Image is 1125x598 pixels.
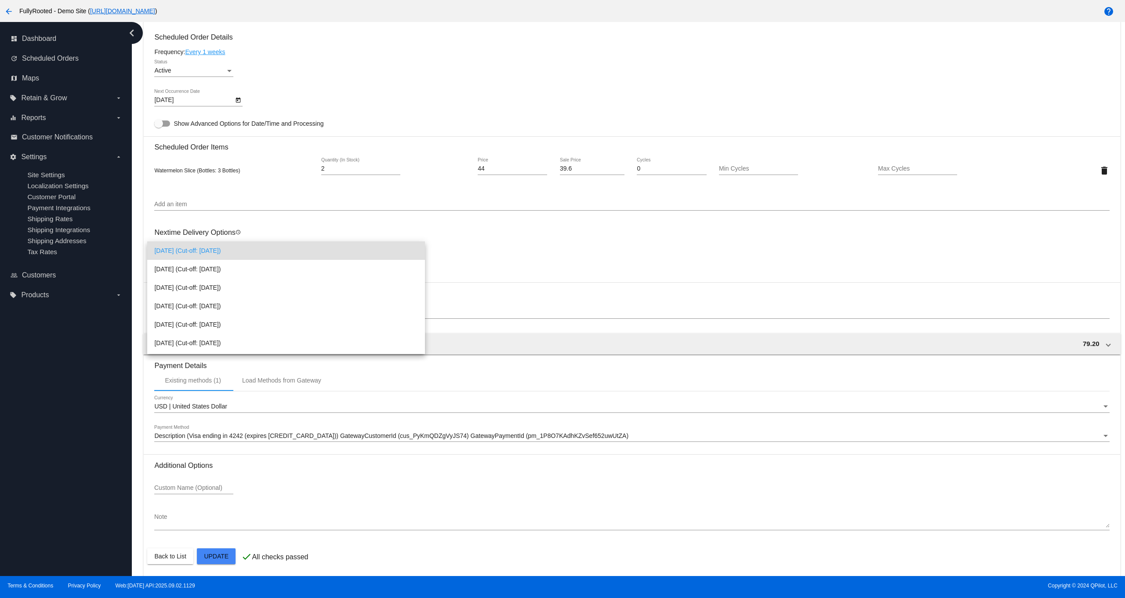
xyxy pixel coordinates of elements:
span: [DATE] (Cut-off: [DATE]) [154,241,418,260]
span: [DATE] (Cut-off: [DATE]) [154,334,418,352]
span: [DATE] (Cut-off: [DATE]) [154,315,418,334]
span: [DATE] (Cut-off: [DATE]) [154,278,418,297]
span: [DATE] (Cut-off: [DATE]) [154,352,418,371]
span: [DATE] (Cut-off: [DATE]) [154,297,418,315]
span: [DATE] (Cut-off: [DATE]) [154,260,418,278]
